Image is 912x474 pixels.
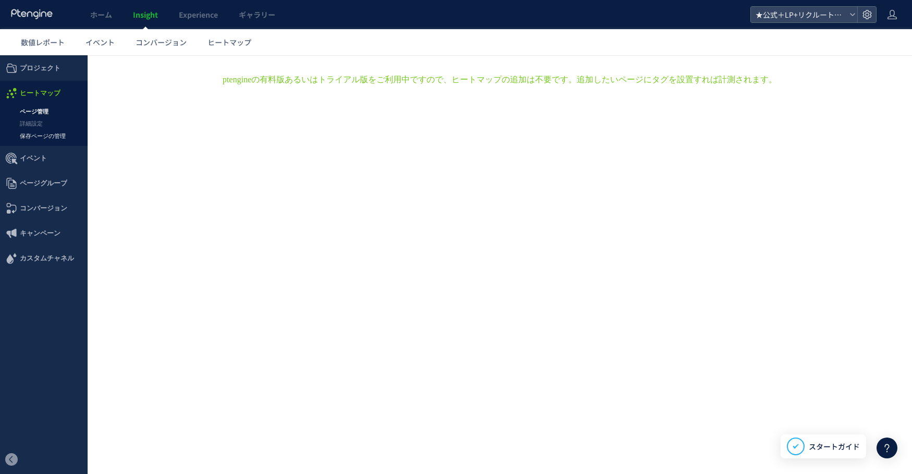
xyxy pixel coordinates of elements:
span: キャンペーン [20,166,60,191]
span: Insight [133,9,158,20]
h2: ptengineの有料版あるいはトライアル版をご利用中ですので、ヒートマップの追加は不要です。追加したいページにタグを設置すれば計測されます。 [108,8,891,31]
span: コンバージョン [136,37,187,47]
span: 数値レポート [21,37,65,47]
span: ★公式＋LP+リクルート+BS+FastNail+TKBC [752,7,845,22]
span: ヒートマップ [20,26,60,51]
span: ページグループ [20,116,67,141]
span: コンバージョン [20,141,67,166]
span: プロジェクト [20,1,60,26]
span: ギャラリー [239,9,275,20]
span: カスタムチャネル [20,191,74,216]
span: Experience [179,9,218,20]
span: ヒートマップ [208,37,251,47]
span: スタートガイド [809,441,860,452]
span: ホーム [90,9,112,20]
span: イベント [86,37,115,47]
span: イベント [20,91,47,116]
